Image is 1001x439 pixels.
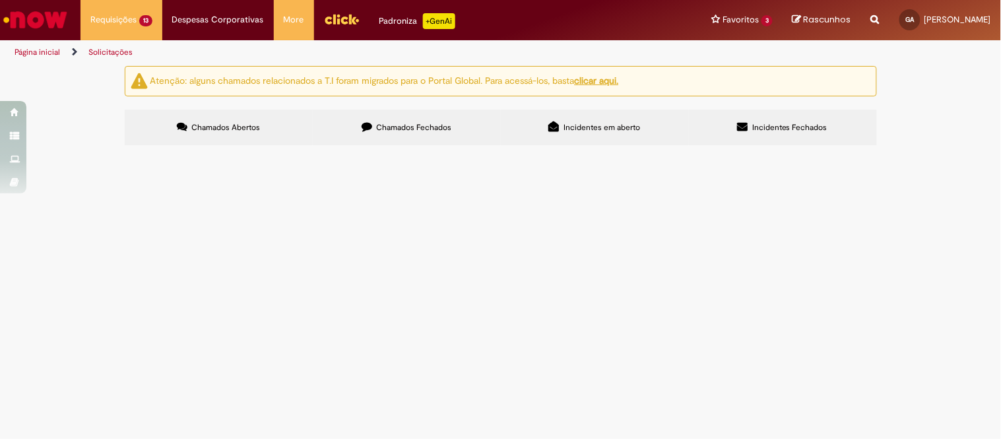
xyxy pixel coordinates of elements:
[10,40,657,65] ul: Trilhas de página
[379,13,455,29] div: Padroniza
[423,13,455,29] p: +GenAi
[723,13,759,26] span: Favoritos
[376,122,451,133] span: Chamados Fechados
[324,9,360,29] img: click_logo_yellow_360x200.png
[792,14,851,26] a: Rascunhos
[575,75,619,86] a: clicar aqui.
[191,122,260,133] span: Chamados Abertos
[1,7,69,33] img: ServiceNow
[284,13,304,26] span: More
[90,13,137,26] span: Requisições
[752,122,827,133] span: Incidentes Fechados
[15,47,60,57] a: Página inicial
[150,75,619,86] ng-bind-html: Atenção: alguns chamados relacionados a T.I foram migrados para o Portal Global. Para acessá-los,...
[906,15,915,24] span: GA
[924,14,991,25] span: [PERSON_NAME]
[564,122,640,133] span: Incidentes em aberto
[139,15,152,26] span: 13
[88,47,133,57] a: Solicitações
[804,13,851,26] span: Rascunhos
[761,15,773,26] span: 3
[172,13,264,26] span: Despesas Corporativas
